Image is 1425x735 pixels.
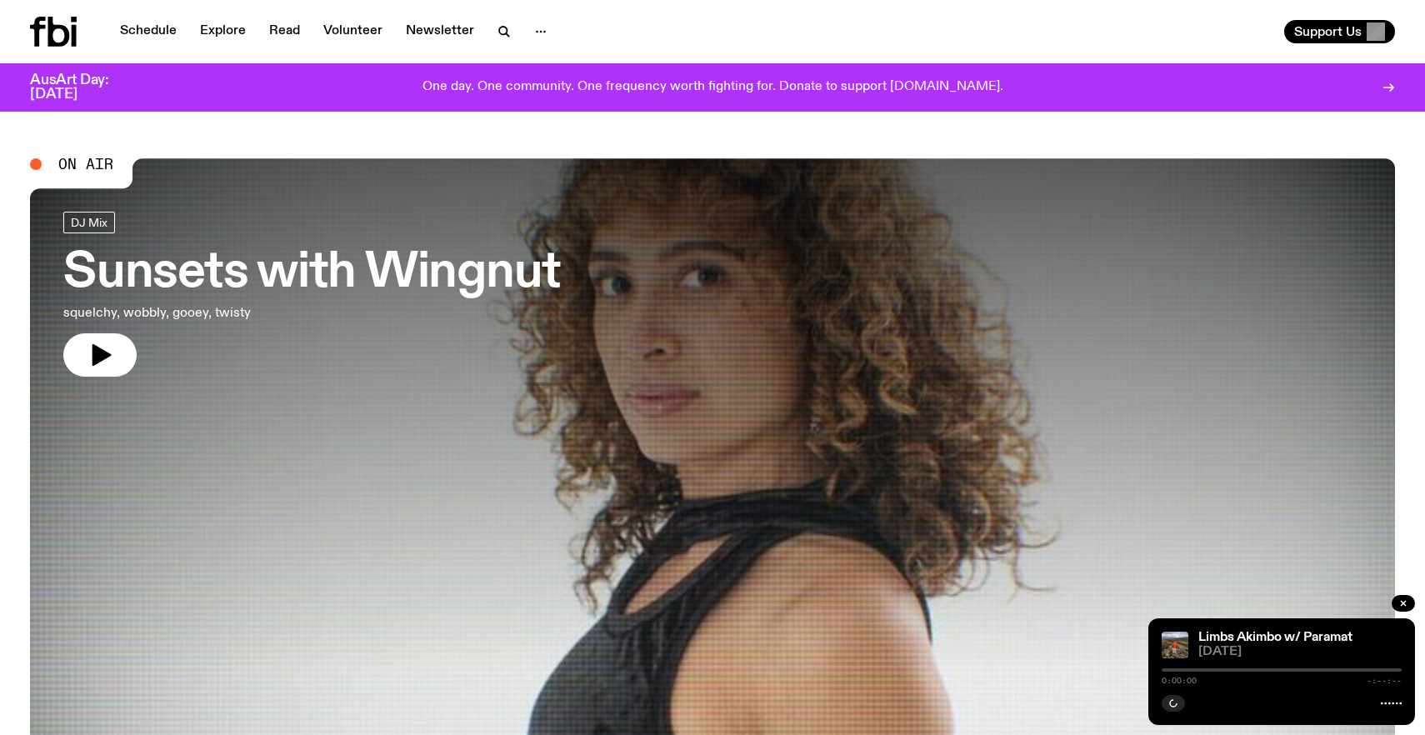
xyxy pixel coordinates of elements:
span: On Air [58,157,113,172]
span: [DATE] [1198,646,1402,658]
a: Volunteer [313,20,392,43]
a: Schedule [110,20,187,43]
p: squelchy, wobbly, gooey, twisty [63,303,490,323]
h3: Sunsets with Wingnut [63,250,561,297]
a: Read [259,20,310,43]
span: -:--:-- [1367,677,1402,685]
a: Newsletter [396,20,484,43]
span: 0:00:00 [1162,677,1197,685]
span: Support Us [1294,24,1362,39]
a: Sunsets with Wingnutsquelchy, wobbly, gooey, twisty [63,212,561,377]
h3: AusArt Day: [DATE] [30,73,137,102]
button: Support Us [1284,20,1395,43]
a: Explore [190,20,256,43]
a: Limbs Akimbo w/ Paramat [1198,631,1352,644]
p: One day. One community. One frequency worth fighting for. Donate to support [DOMAIN_NAME]. [422,80,1003,95]
span: DJ Mix [71,216,107,228]
a: DJ Mix [63,212,115,233]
